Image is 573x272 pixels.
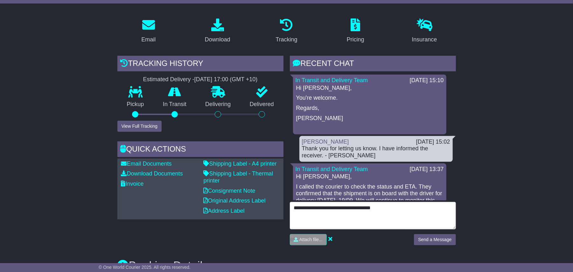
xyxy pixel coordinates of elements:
[347,35,364,44] div: Pricing
[121,181,144,187] a: Invoice
[410,166,444,173] div: [DATE] 13:37
[117,56,283,73] div: Tracking history
[290,56,456,73] div: RECENT CHAT
[201,16,234,46] a: Download
[204,208,245,214] a: Address Label
[117,76,283,83] div: Estimated Delivery -
[296,105,443,112] p: Regards,
[121,170,183,177] a: Download Documents
[240,101,283,108] p: Delivered
[296,77,368,83] a: In Transit and Delivery Team
[204,161,277,167] a: Shipping Label - A4 printer
[194,76,258,83] div: [DATE] 17:00 (GMT +10)
[296,95,443,102] p: You're welcome.
[408,16,441,46] a: Insurance
[276,35,297,44] div: Tracking
[296,85,443,92] p: Hi [PERSON_NAME],
[296,173,443,180] p: Hi [PERSON_NAME],
[296,183,443,204] p: I called the courier to check the status and ETA. They confirmed that the shipment is on board wi...
[302,139,349,145] a: [PERSON_NAME]
[205,35,230,44] div: Download
[204,170,273,184] a: Shipping Label - Thermal printer
[302,145,450,159] div: Thank you for letting us know. I have informed the receiver. - [PERSON_NAME]
[137,16,160,46] a: Email
[410,77,444,84] div: [DATE] 15:10
[414,234,456,245] button: Send a Message
[271,16,301,46] a: Tracking
[416,139,450,146] div: [DATE] 15:02
[117,141,283,159] div: Quick Actions
[343,16,368,46] a: Pricing
[121,161,172,167] a: Email Documents
[296,115,443,122] p: [PERSON_NAME]
[296,166,368,172] a: In Transit and Delivery Team
[204,197,266,204] a: Original Address Label
[412,35,437,44] div: Insurance
[117,121,162,132] button: View Full Tracking
[141,35,156,44] div: Email
[196,101,241,108] p: Delivering
[204,188,255,194] a: Consignment Note
[153,101,196,108] p: In Transit
[117,101,154,108] p: Pickup
[99,265,191,270] span: © One World Courier 2025. All rights reserved.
